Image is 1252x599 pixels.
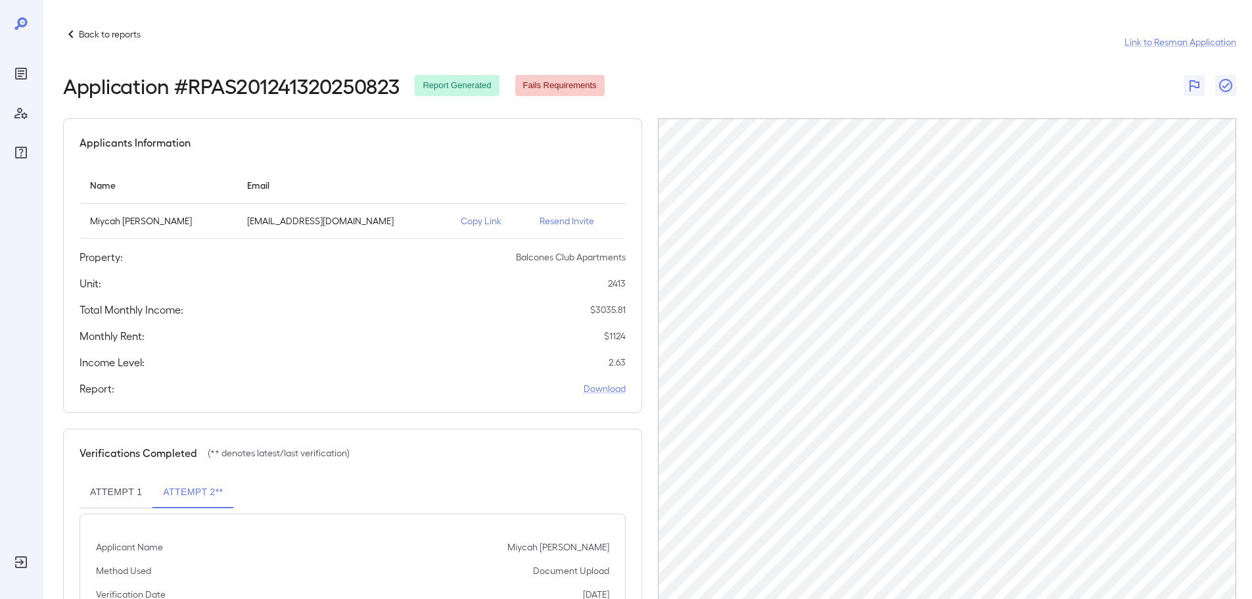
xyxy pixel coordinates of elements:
p: Method Used [96,564,151,577]
p: [EMAIL_ADDRESS][DOMAIN_NAME] [247,214,440,228]
table: simple table [80,166,626,239]
p: (** denotes latest/last verification) [208,446,350,460]
span: Report Generated [415,80,499,92]
h5: Applicants Information [80,135,191,151]
div: Manage Users [11,103,32,124]
h5: Unit: [80,276,101,291]
p: 2413 [608,277,626,290]
h5: Income Level: [80,354,145,370]
button: Flag Report [1184,75,1205,96]
p: Resend Invite [540,214,615,228]
button: Close Report [1215,75,1236,96]
h5: Monthly Rent: [80,328,145,344]
h5: Total Monthly Income: [80,302,183,318]
p: Balcones Club Apartments [516,251,626,264]
p: Miycah [PERSON_NAME] [90,214,226,228]
h5: Report: [80,381,114,396]
p: 2.63 [609,356,626,369]
p: $ 3035.81 [590,303,626,316]
p: Back to reports [79,28,141,41]
p: Document Upload [533,564,609,577]
h5: Property: [80,249,123,265]
p: Applicant Name [96,540,163,554]
h5: Verifications Completed [80,445,197,461]
button: Attempt 1 [80,477,152,508]
p: Copy Link [461,214,519,228]
div: FAQ [11,142,32,163]
th: Email [237,166,450,204]
button: Attempt 2** [152,477,233,508]
span: Fails Requirements [515,80,605,92]
p: $ 1124 [604,329,626,343]
div: Log Out [11,552,32,573]
a: Link to Resman Application [1124,36,1236,49]
th: Name [80,166,237,204]
a: Download [584,382,626,395]
p: Miycah [PERSON_NAME] [507,540,609,554]
h2: Application # RPAS201241320250823 [63,74,399,97]
div: Reports [11,63,32,84]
